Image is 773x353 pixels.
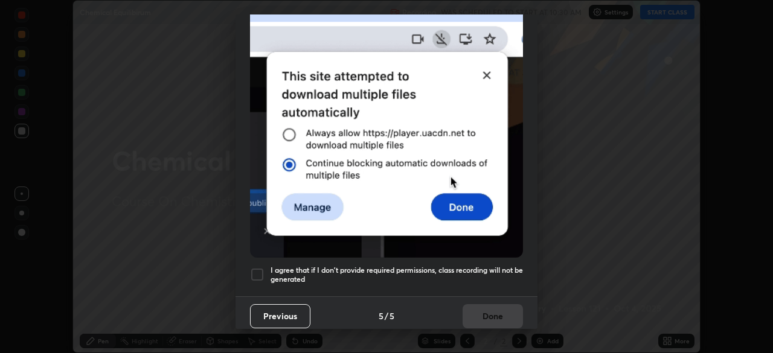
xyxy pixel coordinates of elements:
[271,266,523,284] h5: I agree that if I don't provide required permissions, class recording will not be generated
[250,304,310,328] button: Previous
[390,310,394,322] h4: 5
[385,310,388,322] h4: /
[379,310,383,322] h4: 5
